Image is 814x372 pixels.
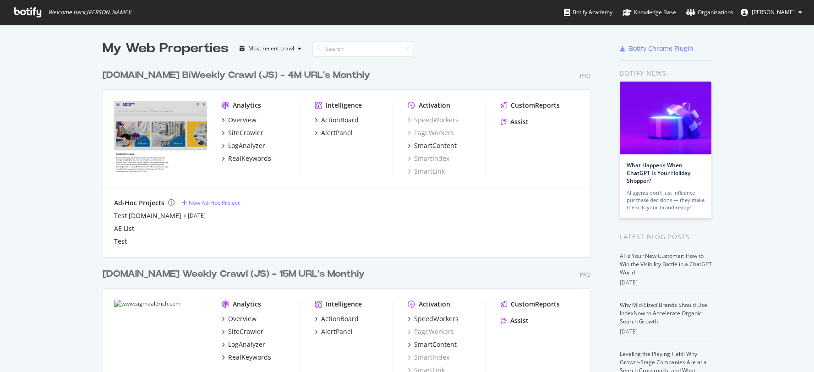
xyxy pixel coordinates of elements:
div: LogAnalyzer [228,141,265,150]
div: AI agents don’t just influence purchase decisions — they make them. Is your brand ready? [627,189,705,211]
div: Most recent crawl [248,46,294,51]
a: [DOMAIN_NAME] Weekly Crawl (JS) - 15M URL's Monthly [103,268,368,281]
a: New Ad-Hoc Project [182,199,240,207]
span: Welcome back, [PERSON_NAME] ! [48,9,131,16]
div: ActionBoard [321,115,359,125]
a: RealKeywords [222,353,271,362]
a: Assist [501,117,529,126]
div: ActionBoard [321,314,359,323]
a: AlertPanel [315,128,353,137]
div: Assist [510,117,529,126]
div: LogAnalyzer [228,340,265,349]
a: Why Mid-Sized Brands Should Use IndexNow to Accelerate Organic Search Growth [620,301,707,325]
div: [DATE] [620,279,712,287]
a: AlertPanel [315,327,353,336]
a: SmartIndex [408,353,449,362]
span: Andres Perea [752,8,795,16]
div: New Ad-Hoc Project [189,199,240,207]
a: AE List [114,224,134,233]
button: [PERSON_NAME] [733,5,809,20]
a: Test [114,237,127,246]
a: RealKeywords [222,154,271,163]
input: Search [312,41,413,57]
a: SmartContent [408,340,457,349]
div: Botify Chrome Plugin [629,44,694,53]
a: ActionBoard [315,314,359,323]
a: SmartIndex [408,154,449,163]
div: Botify Academy [564,8,612,17]
a: CustomReports [501,300,560,309]
a: What Happens When ChatGPT Is Your Holiday Shopper? [627,161,690,185]
a: CustomReports [501,101,560,110]
a: Assist [501,316,529,325]
div: My Web Properties [103,39,229,58]
button: Most recent crawl [236,41,305,56]
div: AlertPanel [321,327,353,336]
a: [DOMAIN_NAME] BiWeekly Crawl (JS) - 4M URL's Monthly [103,69,374,82]
div: CustomReports [511,300,560,309]
div: Analytics [233,300,261,309]
div: Botify news [620,68,712,78]
div: Ad-Hoc Projects [114,198,164,208]
a: LogAnalyzer [222,340,265,349]
div: SmartContent [414,141,457,150]
div: Pro [580,271,590,279]
a: Botify Chrome Plugin [620,44,694,53]
div: CustomReports [511,101,560,110]
a: SmartLink [408,167,445,176]
div: SiteCrawler [228,327,263,336]
div: Activation [419,300,450,309]
div: Intelligence [326,300,362,309]
div: Pro [580,72,590,80]
div: RealKeywords [228,353,271,362]
a: ActionBoard [315,115,359,125]
div: Activation [419,101,450,110]
div: Analytics [233,101,261,110]
img: merckmillipore.com [114,101,207,175]
div: Knowledge Base [623,8,676,17]
div: Latest Blog Posts [620,232,712,242]
div: [DOMAIN_NAME] Weekly Crawl (JS) - 15M URL's Monthly [103,268,365,281]
div: Overview [228,115,257,125]
a: SiteCrawler [222,128,263,137]
a: Overview [222,314,257,323]
a: SpeedWorkers [408,314,459,323]
div: [DOMAIN_NAME] BiWeekly Crawl (JS) - 4M URL's Monthly [103,69,370,82]
div: RealKeywords [228,154,271,163]
div: Assist [510,316,529,325]
a: LogAnalyzer [222,141,265,150]
div: [DATE] [620,328,712,336]
div: AlertPanel [321,128,353,137]
div: Organizations [686,8,733,17]
div: Overview [228,314,257,323]
a: [DATE] [188,212,206,219]
a: AI Is Your New Customer: How to Win the Visibility Battle in a ChatGPT World [620,252,712,276]
div: SpeedWorkers [414,314,459,323]
a: Overview [222,115,257,125]
div: Intelligence [326,101,362,110]
a: SmartContent [408,141,457,150]
a: PageWorkers [408,327,454,336]
a: PageWorkers [408,128,454,137]
a: SpeedWorkers [408,115,459,125]
img: What Happens When ChatGPT Is Your Holiday Shopper? [620,82,711,154]
a: SiteCrawler [222,327,263,336]
div: SmartContent [414,340,457,349]
div: SiteCrawler [228,128,263,137]
a: Test [DOMAIN_NAME] [114,211,181,220]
